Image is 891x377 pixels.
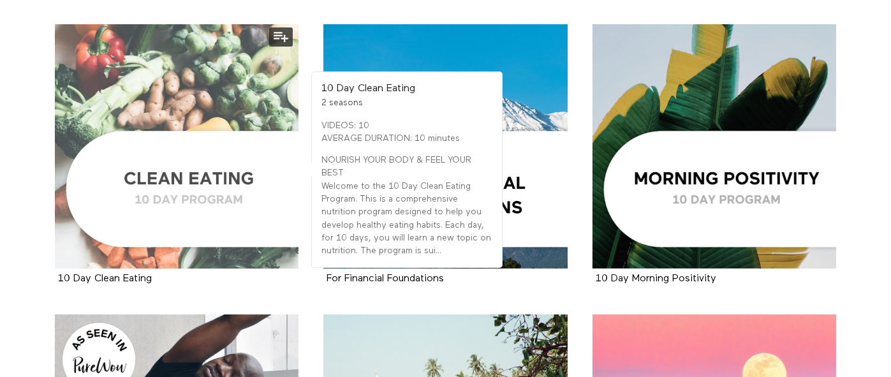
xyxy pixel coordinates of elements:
[58,274,152,284] strong: 10 Day Clean Eating
[269,27,293,47] button: Add to my list
[321,98,363,107] span: 2 seasons
[596,274,716,283] a: 10 Day Morning Positivity
[323,24,568,269] a: For Financial Foundations
[596,274,716,284] strong: 10 Day Morning Positivity
[321,154,492,257] p: NOURISH YOUR BODY & FEEL YOUR BEST Welcome to the 10 Day Clean Eating Program. This is a comprehe...
[58,274,152,283] a: 10 Day Clean Eating
[327,274,444,283] a: For Financial Foundations
[321,119,492,145] p: VIDEOS: 10 AVERAGE DURATION: 10 minutes
[593,24,837,269] a: 10 Day Morning Positivity
[321,84,415,94] strong: 10 Day Clean Eating
[55,24,299,269] a: 10 Day Clean Eating
[327,274,444,284] strong: For Financial Foundations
